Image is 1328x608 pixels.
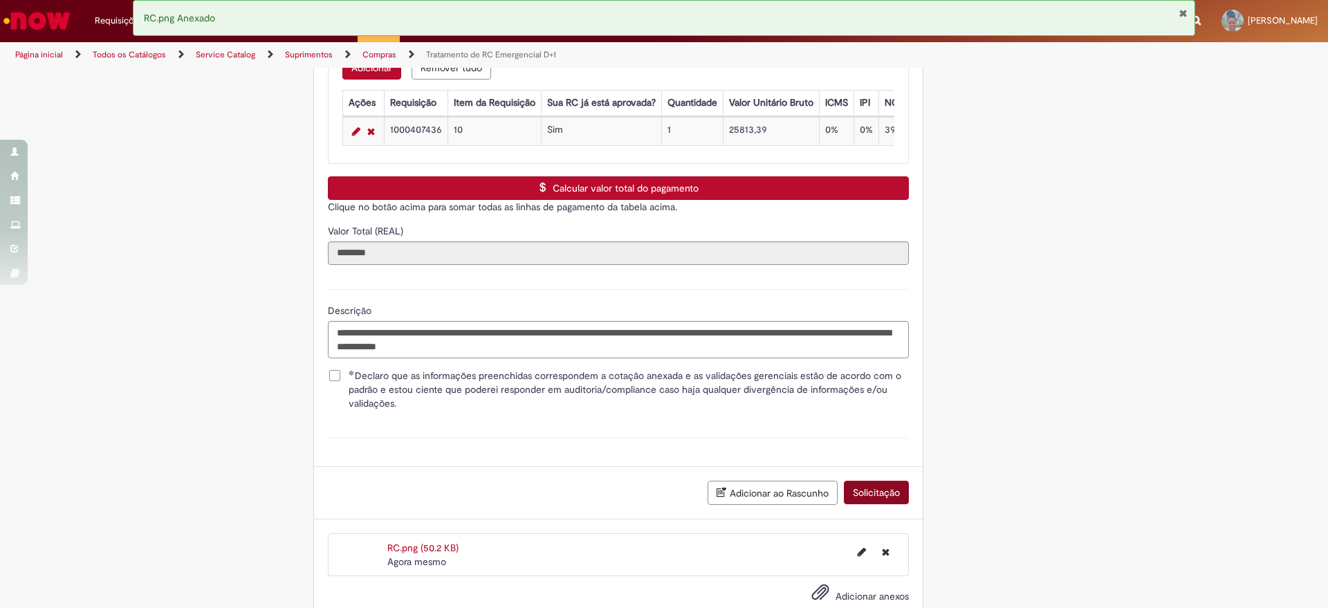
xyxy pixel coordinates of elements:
[349,123,364,140] a: Editar Linha 1
[387,555,446,568] span: Agora mesmo
[349,370,355,376] span: Obrigatório Preenchido
[1,7,73,35] img: ServiceNow
[384,90,448,116] th: Requisição
[1248,15,1318,26] span: [PERSON_NAME]
[328,241,909,265] input: Valor Total (REAL)
[387,542,459,554] a: RC.png (50.2 KB)
[878,90,935,116] th: NCM
[10,42,875,68] ul: Trilhas de página
[95,14,143,28] span: Requisições
[661,90,723,116] th: Quantidade
[328,225,406,237] span: Somente leitura - Valor Total (REAL)
[384,117,448,145] td: 1000407436
[854,117,878,145] td: 0%
[854,90,878,116] th: IPI
[15,49,63,60] a: Página inicial
[448,117,541,145] td: 10
[448,90,541,116] th: Item da Requisição
[661,117,723,145] td: 1
[342,56,401,80] button: Add a row for Lista de Itens
[844,481,909,504] button: Solicitação
[387,555,446,568] time: 01/09/2025 08:55:16
[144,12,215,24] span: RC.png Anexado
[541,117,661,145] td: Sim
[878,117,935,145] td: 3920.20.19
[849,541,874,563] button: Editar nome de arquivo RC.png
[708,481,838,505] button: Adicionar ao Rascunho
[362,49,396,60] a: Compras
[723,90,819,116] th: Valor Unitário Bruto
[819,90,854,116] th: ICMS
[364,123,378,140] a: Remover linha 1
[285,49,333,60] a: Suprimentos
[328,304,374,317] span: Descrição
[1179,8,1188,19] button: Fechar Notificação
[342,90,384,116] th: Ações
[349,369,909,410] span: Declaro que as informações preenchidas correspondem a cotação anexada e as validações gerenciais ...
[328,321,909,358] textarea: Descrição
[836,590,909,602] span: Adicionar anexos
[328,176,909,200] button: Calcular valor total do pagamento
[723,117,819,145] td: 25813,39
[819,117,854,145] td: 0%
[196,49,255,60] a: Service Catalog
[541,90,661,116] th: Sua RC já está aprovada?
[328,200,909,214] p: Clique no botão acima para somar todas as linhas de pagamento da tabela acima.
[426,49,556,60] a: Tratamento de RC Emergencial D+1
[412,56,491,80] button: Remove all rows for Lista de Itens
[874,541,898,563] button: Excluir RC.png
[93,49,166,60] a: Todos os Catálogos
